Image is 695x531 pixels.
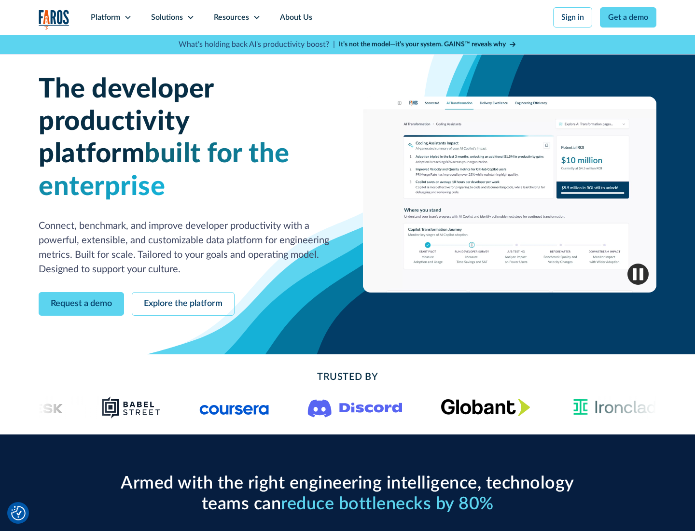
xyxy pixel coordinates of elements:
[441,398,530,416] img: Globant's logo
[39,73,332,203] h1: The developer productivity platform
[600,7,656,28] a: Get a demo
[116,370,579,384] h2: Trusted By
[91,12,120,23] div: Platform
[116,473,579,515] h2: Armed with the right engineering intelligence, technology teams can
[569,396,660,419] img: Ironclad Logo
[308,397,403,418] img: Logo of the communication platform Discord.
[39,10,69,29] img: Logo of the analytics and reporting company Faros.
[553,7,592,28] a: Sign in
[281,495,494,513] span: reduce bottlenecks by 80%
[151,12,183,23] div: Solutions
[132,292,235,316] a: Explore the platform
[39,219,332,277] p: Connect, benchmark, and improve developer productivity with a powerful, extensible, and customiza...
[102,396,161,419] img: Babel Street logo png
[11,506,26,520] button: Cookie Settings
[200,400,269,415] img: Logo of the online learning platform Coursera.
[39,10,69,29] a: home
[339,40,516,50] a: It’s not the model—it’s your system. GAINS™ reveals why
[39,140,290,200] span: built for the enterprise
[179,39,335,50] p: What's holding back AI's productivity boost? |
[339,41,506,48] strong: It’s not the model—it’s your system. GAINS™ reveals why
[627,264,649,285] img: Pause video
[11,506,26,520] img: Revisit consent button
[214,12,249,23] div: Resources
[39,292,124,316] a: Request a demo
